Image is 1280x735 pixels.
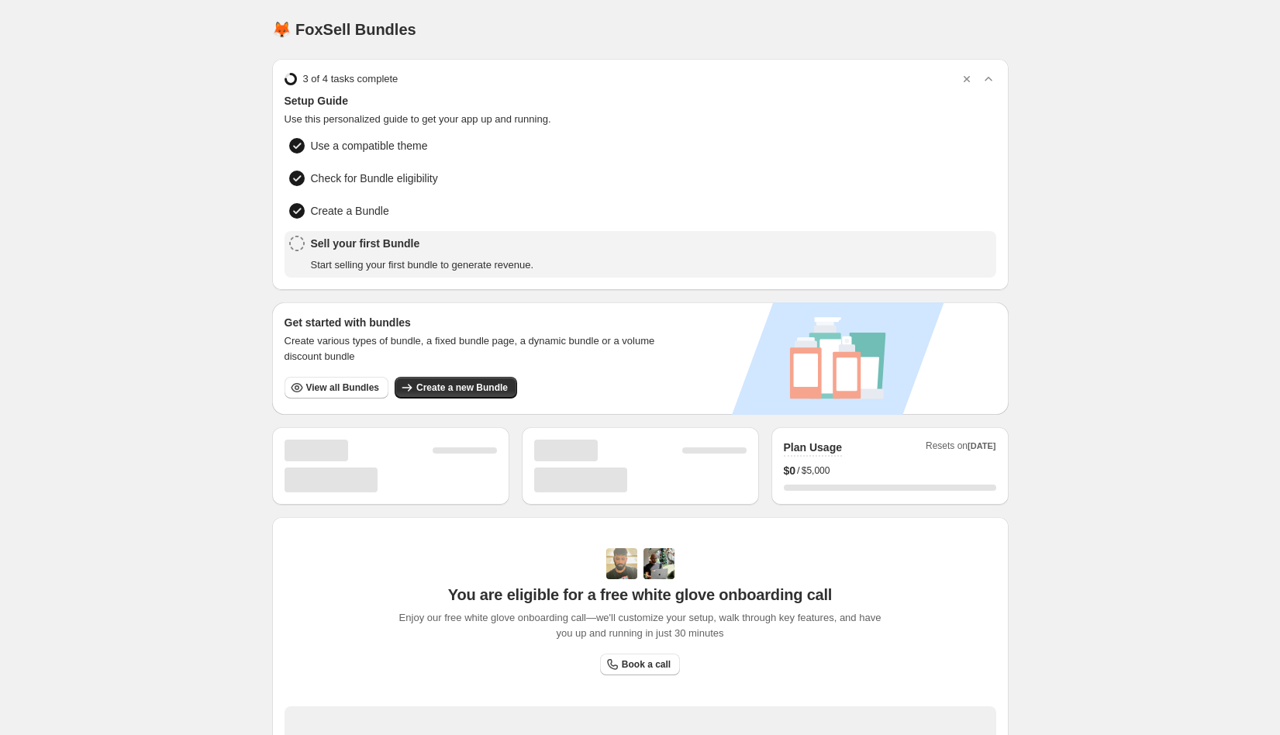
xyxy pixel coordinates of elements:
span: Sell your first Bundle [311,236,534,251]
img: Prakhar [643,548,675,579]
div: / [784,463,996,478]
span: You are eligible for a free white glove onboarding call [448,585,832,604]
h3: Get started with bundles [285,315,670,330]
span: Create a new Bundle [416,381,508,394]
span: Check for Bundle eligibility [311,171,438,186]
span: Book a call [622,658,671,671]
span: Resets on [926,440,996,457]
span: Create various types of bundle, a fixed bundle page, a dynamic bundle or a volume discount bundle [285,333,670,364]
img: Adi [606,548,637,579]
span: 3 of 4 tasks complete [303,71,398,87]
h1: 🦊 FoxSell Bundles [272,20,416,39]
span: View all Bundles [306,381,379,394]
span: Use a compatible theme [311,138,428,154]
span: Enjoy our free white glove onboarding call—we'll customize your setup, walk through key features,... [391,610,889,641]
a: Book a call [600,654,680,675]
span: Setup Guide [285,93,996,109]
span: [DATE] [968,441,995,450]
span: $5,000 [802,464,830,477]
button: View all Bundles [285,377,388,399]
span: Start selling your first bundle to generate revenue. [311,257,534,273]
span: Create a Bundle [311,203,389,219]
span: $ 0 [784,463,796,478]
button: Create a new Bundle [395,377,517,399]
span: Use this personalized guide to get your app up and running. [285,112,996,127]
h2: Plan Usage [784,440,842,455]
